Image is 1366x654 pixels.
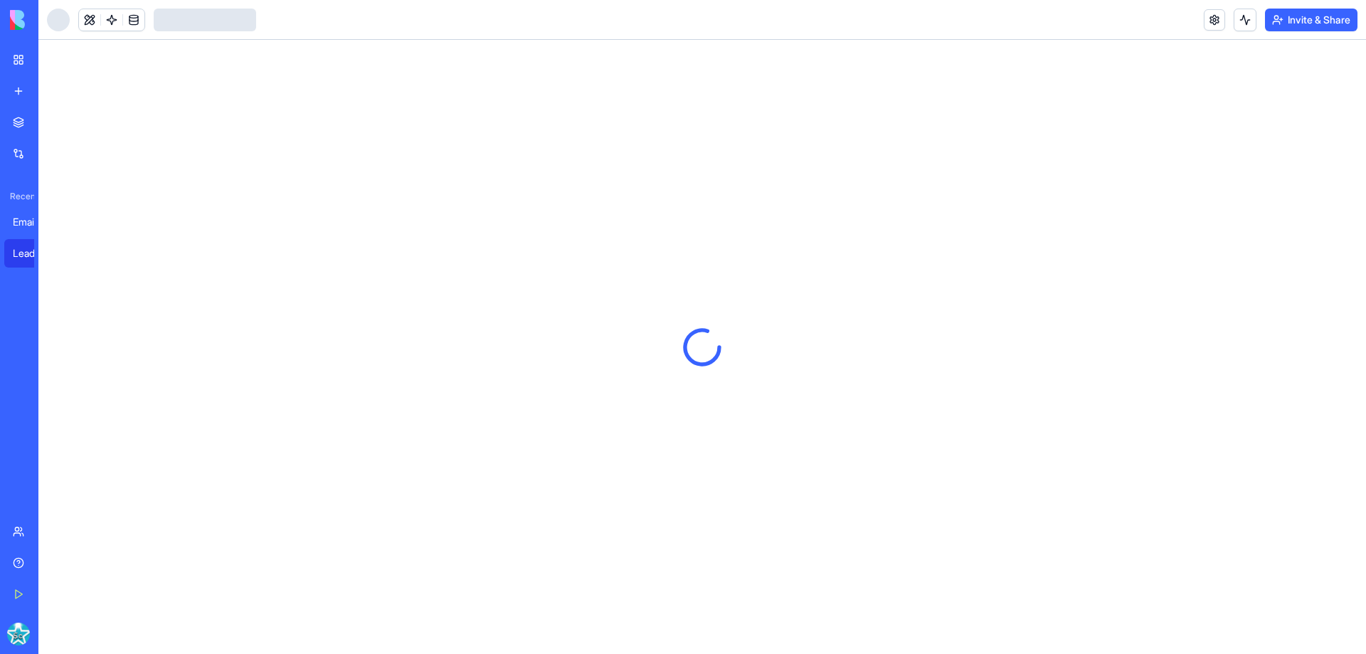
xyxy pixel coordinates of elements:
a: Email Categorizer [4,208,61,236]
div: Lead Analytics Hub [13,246,53,260]
div: Email Categorizer [13,215,53,229]
button: Invite & Share [1265,9,1357,31]
img: logo [10,10,98,30]
span: Recent [4,191,34,202]
img: ACg8ocIInin2p6pcjON7snjoCg-HMTItrRaEI8bAy78i330DTAFXXnte=s96-c [7,623,30,645]
a: Lead Analytics Hub [4,239,61,268]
